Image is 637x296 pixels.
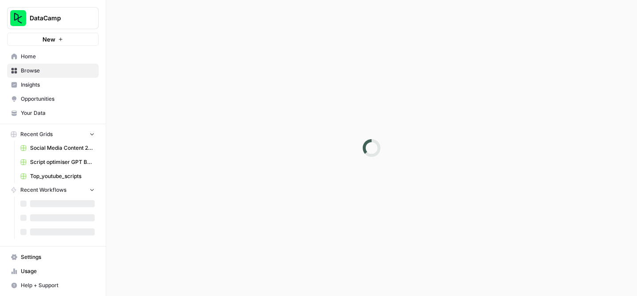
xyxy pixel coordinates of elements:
[7,33,99,46] button: New
[21,267,95,275] span: Usage
[21,109,95,117] span: Your Data
[16,169,99,183] a: Top_youtube_scripts
[7,183,99,197] button: Recent Workflows
[7,64,99,78] a: Browse
[21,67,95,75] span: Browse
[21,95,95,103] span: Opportunities
[30,14,83,23] span: DataCamp
[16,141,99,155] a: Social Media Content 2025
[20,130,53,138] span: Recent Grids
[42,35,55,44] span: New
[7,278,99,292] button: Help + Support
[10,10,26,26] img: DataCamp Logo
[30,172,95,180] span: Top_youtube_scripts
[7,106,99,120] a: Your Data
[7,264,99,278] a: Usage
[7,49,99,64] a: Home
[20,186,66,194] span: Recent Workflows
[7,78,99,92] a: Insights
[21,281,95,289] span: Help + Support
[30,158,95,166] span: Script optimiser GPT Build V2 Grid
[21,81,95,89] span: Insights
[21,253,95,261] span: Settings
[30,144,95,152] span: Social Media Content 2025
[7,128,99,141] button: Recent Grids
[21,53,95,61] span: Home
[7,250,99,264] a: Settings
[7,7,99,29] button: Workspace: DataCamp
[16,155,99,169] a: Script optimiser GPT Build V2 Grid
[7,92,99,106] a: Opportunities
